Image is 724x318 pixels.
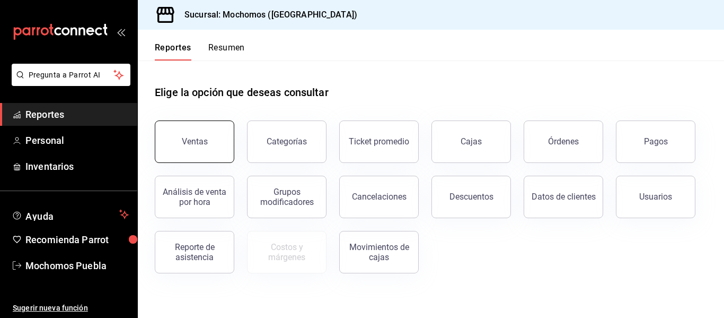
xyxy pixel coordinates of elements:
span: Recomienda Parrot [25,233,129,247]
button: Pagos [616,121,695,163]
div: Usuarios [639,192,672,202]
h3: Sucursal: Mochomos ([GEOGRAPHIC_DATA]) [176,8,357,21]
div: navigation tabs [155,42,245,61]
span: Ayuda [25,208,115,221]
div: Pagos [644,136,668,147]
div: Ticket promedio [349,136,409,147]
div: Movimientos de cajas [346,242,412,262]
span: Reportes [25,107,129,122]
button: Reportes [155,42,191,61]
div: Ventas [182,136,208,147]
div: Cancelaciones [352,192,407,202]
div: Análisis de venta por hora [162,187,227,207]
button: Resumen [208,42,245,61]
span: Mochomos Puebla [25,259,129,273]
button: Pregunta a Parrot AI [12,64,130,86]
button: Reporte de asistencia [155,231,234,273]
div: Datos de clientes [532,192,596,202]
button: Órdenes [524,121,603,163]
button: Contrata inventarios para ver este reporte [247,231,326,273]
a: Pregunta a Parrot AI [7,77,130,88]
div: Categorías [267,136,307,147]
div: Reporte de asistencia [162,242,227,262]
button: Ticket promedio [339,121,419,163]
button: Ventas [155,121,234,163]
button: Movimientos de cajas [339,231,419,273]
div: Costos y márgenes [254,242,320,262]
button: Usuarios [616,176,695,218]
h1: Elige la opción que deseas consultar [155,84,329,100]
button: Análisis de venta por hora [155,176,234,218]
button: Grupos modificadores [247,176,326,218]
button: open_drawer_menu [117,28,125,36]
button: Cancelaciones [339,176,419,218]
button: Categorías [247,121,326,163]
button: Datos de clientes [524,176,603,218]
span: Pregunta a Parrot AI [29,70,114,81]
div: Grupos modificadores [254,187,320,207]
span: Personal [25,133,129,148]
button: Descuentos [431,176,511,218]
div: Cajas [461,135,482,148]
span: Sugerir nueva función [13,303,129,314]
a: Cajas [431,121,511,163]
div: Descuentos [449,192,493,202]
span: Inventarios [25,159,129,174]
div: Órdenes [548,136,579,147]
